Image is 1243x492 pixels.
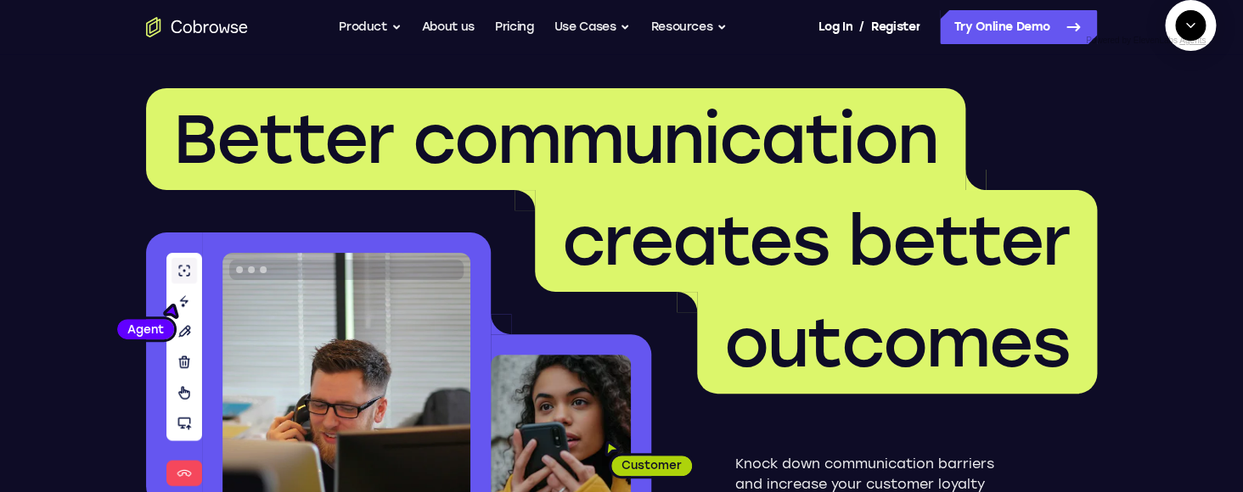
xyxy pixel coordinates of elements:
[562,200,1070,282] span: creates better
[859,17,864,37] span: /
[724,302,1070,383] span: outcomes
[422,10,475,44] a: About us
[940,10,1097,44] a: Try Online Demo
[818,10,852,44] a: Log In
[339,10,402,44] button: Product
[554,10,630,44] button: Use Cases
[871,10,920,44] a: Register
[495,10,534,44] a: Pricing
[173,98,938,180] span: Better communication
[146,17,248,37] a: Go to the home page
[650,10,727,44] button: Resources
